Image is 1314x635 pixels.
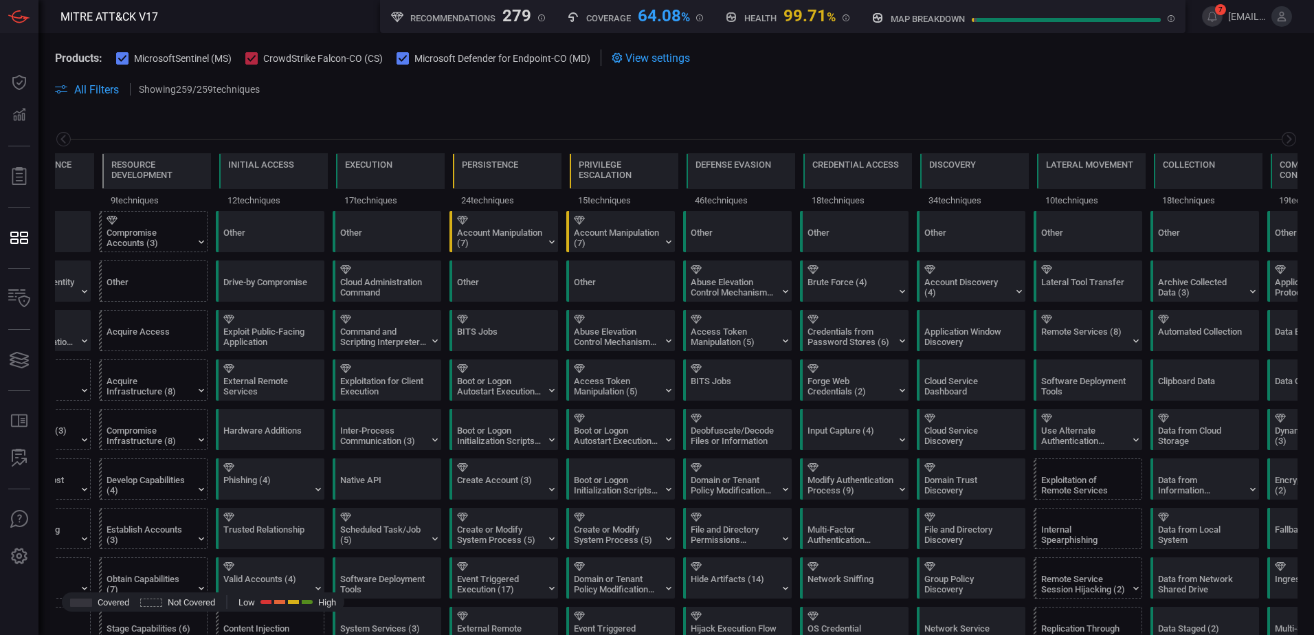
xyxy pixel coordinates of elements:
[340,326,426,347] div: Command and Scripting Interpreter (12)
[223,524,309,545] div: Trusted Relationship
[808,376,893,397] div: Forge Web Credentials (2)
[1034,359,1142,401] div: T1072: Software Deployment Tools
[1158,524,1244,545] div: Data from Local System
[1034,260,1142,302] div: T1570: Lateral Tool Transfer
[1150,508,1259,549] div: T1005: Data from Local System
[924,227,1010,248] div: Other
[570,189,678,211] div: 15 techniques
[1034,211,1142,252] div: Other
[1158,425,1244,446] div: Data from Cloud Storage
[340,524,426,545] div: Scheduled Task/Job (5)
[107,425,192,446] div: Compromise Infrastructure (8)
[457,277,543,298] div: Other
[1154,189,1262,211] div: 18 techniques
[574,475,660,495] div: Boot or Logon Initialization Scripts (5)
[566,409,675,450] div: T1547: Boot or Logon Autostart Execution
[691,574,777,594] div: Hide Artifacts (14)
[891,14,965,24] h5: map breakdown
[691,475,777,495] div: Domain or Tenant Policy Modification (2)
[107,227,192,248] div: Compromise Accounts (3)
[808,425,893,446] div: Input Capture (4)
[333,409,441,450] div: T1559: Inter-Process Communication (Not covered)
[917,458,1025,500] div: T1482: Domain Trust Discovery
[333,458,441,500] div: T1106: Native API (Not covered)
[800,508,909,549] div: T1621: Multi-Factor Authentication Request Generation
[695,159,771,170] div: Defense Evasion
[336,153,445,211] div: TA0002: Execution
[1163,159,1215,170] div: Collection
[333,211,441,252] div: Other
[566,260,675,302] div: Other
[245,51,383,65] button: CrowdStrike Falcon-CO (CS)
[800,211,909,252] div: Other
[99,557,208,599] div: T1588: Obtain Capabilities (Not covered)
[1150,557,1259,599] div: T1039: Data from Network Shared Drive
[219,153,328,211] div: TA0001: Initial Access
[107,524,192,545] div: Establish Accounts (3)
[1150,211,1259,252] div: Other
[449,557,558,599] div: T1546: Event Triggered Execution
[1041,277,1127,298] div: Lateral Tool Transfer
[410,13,495,23] h5: Recommendations
[134,53,232,64] span: MicrosoftSentinel (MS)
[3,99,36,132] button: Detections
[333,508,441,549] div: T1053: Scheduled Task/Job
[1034,557,1142,599] div: T1563: Remote Service Session Hijacking (Not covered)
[691,376,777,397] div: BITS Jobs
[683,508,792,549] div: T1222: File and Directory Permissions Modification
[687,153,795,211] div: TA0005: Defense Evasion
[3,503,36,536] button: Ask Us A Question
[340,376,426,397] div: Exploitation for Client Execution
[1034,310,1142,351] div: T1021: Remote Services
[1158,227,1244,248] div: Other
[683,409,792,450] div: T1140: Deobfuscate/Decode Files or Information
[1215,4,1226,15] span: 7
[574,524,660,545] div: Create or Modify System Process (5)
[453,189,561,211] div: 24 techniques
[917,409,1025,450] div: T1526: Cloud Service Discovery
[99,260,208,302] div: Other (Not covered)
[579,159,669,180] div: Privilege Escalation
[783,6,836,23] div: 99.71
[263,53,383,64] span: CrowdStrike Falcon-CO (CS)
[1046,159,1133,170] div: Lateral Movement
[333,557,441,599] div: T1072: Software Deployment Tools
[808,227,893,248] div: Other
[449,260,558,302] div: Other
[1150,310,1259,351] div: T1119: Automated Collection
[625,52,690,65] span: View settings
[1041,376,1127,397] div: Software Deployment Tools
[223,326,309,347] div: Exploit Public-Facing Application
[920,153,1029,211] div: TA0007: Discovery
[800,458,909,500] div: T1556: Modify Authentication Process
[566,557,675,599] div: T1484: Domain or Tenant Policy Modification
[111,159,202,180] div: Resource Development
[457,326,543,347] div: BITS Jobs
[808,277,893,298] div: Brute Force (4)
[566,458,675,500] div: T1037: Boot or Logon Initialization Scripts (Not covered)
[449,211,558,252] div: T1098: Account Manipulation
[318,597,336,608] span: High
[800,359,909,401] div: T1606: Forge Web Credentials
[228,159,294,170] div: Initial Access
[1228,11,1266,22] span: [EMAIL_ADDRESS][DOMAIN_NAME]
[102,189,211,211] div: 9 techniques
[449,359,558,401] div: T1547: Boot or Logon Autostart Execution
[457,475,543,495] div: Create Account (3)
[924,376,1010,397] div: Cloud Service Dashboard
[107,326,192,347] div: Acquire Access
[107,277,192,298] div: Other
[139,84,260,95] p: Showing 259 / 259 techniques
[917,359,1025,401] div: T1538: Cloud Service Dashboard
[333,359,441,401] div: T1203: Exploitation for Client Execution
[1150,359,1259,401] div: T1115: Clipboard Data (Not covered)
[216,409,324,450] div: T1200: Hardware Additions
[3,344,36,377] button: Cards
[462,159,518,170] div: Persistence
[566,508,675,549] div: T1543: Create or Modify System Process
[681,10,690,24] span: %
[345,159,392,170] div: Execution
[1158,574,1244,594] div: Data from Network Shared Drive
[216,458,324,500] div: T1566: Phishing
[924,425,1010,446] div: Cloud Service Discovery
